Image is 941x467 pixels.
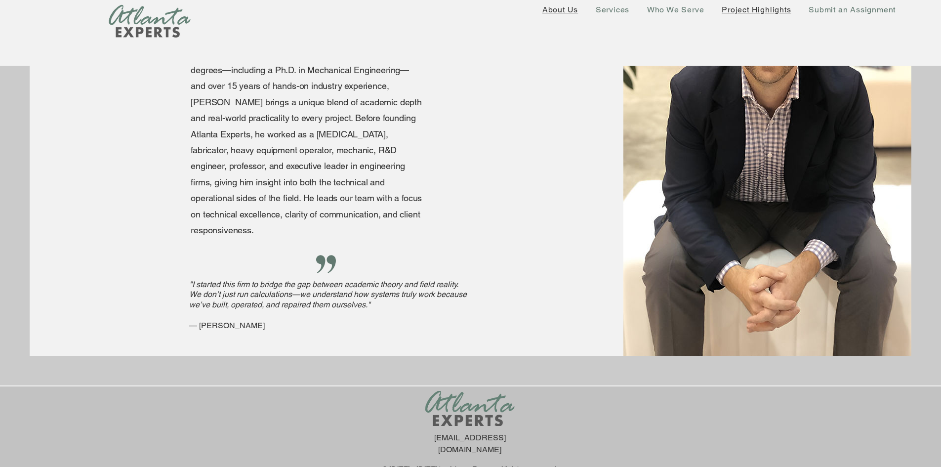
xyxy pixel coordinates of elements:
[189,321,265,330] span: — [PERSON_NAME]
[109,4,191,38] img: New Logo Transparent Background_edited.png
[722,5,791,14] span: Project Highlights
[434,433,506,454] a: [EMAIL_ADDRESS][DOMAIN_NAME]
[189,280,467,310] span: "I started this firm to bridge the gap between academic theory and field reality. We don’t just r...
[425,391,515,426] img: New Logo Transparent Background_edited.png
[542,5,578,14] span: About Us
[596,5,629,14] span: Services
[647,5,704,14] span: Who We Serve
[809,5,896,14] span: Submit an Assignment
